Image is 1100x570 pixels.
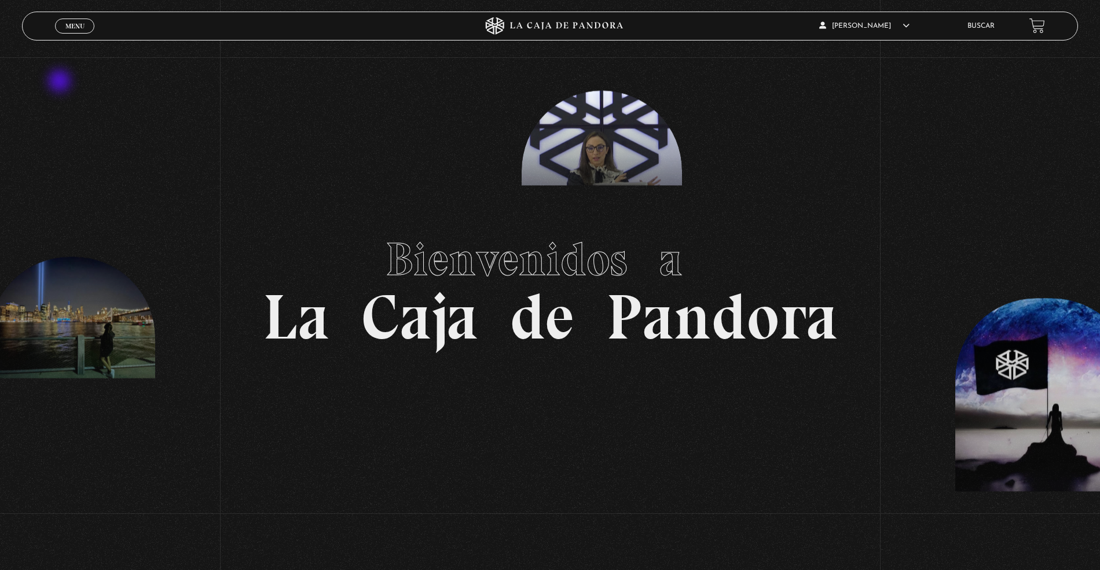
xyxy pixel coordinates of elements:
span: [PERSON_NAME] [819,23,910,30]
span: Cerrar [61,32,89,40]
h1: La Caja de Pandora [263,222,838,349]
a: View your shopping cart [1029,18,1045,34]
span: Bienvenidos a [386,231,714,287]
a: Buscar [967,23,995,30]
span: Menu [65,23,85,30]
